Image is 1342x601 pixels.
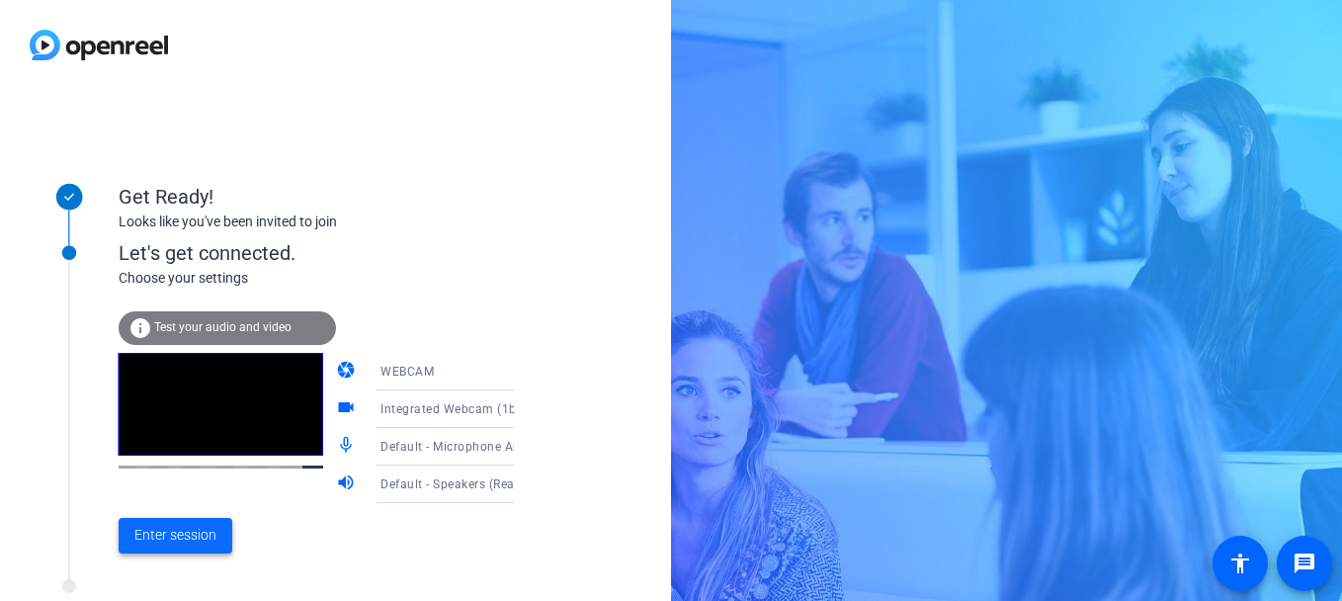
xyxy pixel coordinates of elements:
[336,472,360,496] mat-icon: volume_up
[1228,552,1252,575] mat-icon: accessibility
[119,518,232,554] button: Enter session
[119,212,514,232] div: Looks like you've been invited to join
[380,400,563,416] span: Integrated Webcam (1bcf:28cc)
[336,360,360,384] mat-icon: camera
[380,365,434,379] span: WEBCAM
[134,525,216,546] span: Enter session
[336,435,360,459] mat-icon: mic_none
[336,397,360,421] mat-icon: videocam
[128,316,152,340] mat-icon: info
[1293,552,1316,575] mat-icon: message
[380,438,644,454] span: Default - Microphone Array (Realtek(R) Audio)
[119,268,554,289] div: Choose your settings
[154,320,292,334] span: Test your audio and video
[119,182,514,212] div: Get Ready!
[119,238,554,268] div: Let's get connected.
[380,475,594,491] span: Default - Speakers (Realtek(R) Audio)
